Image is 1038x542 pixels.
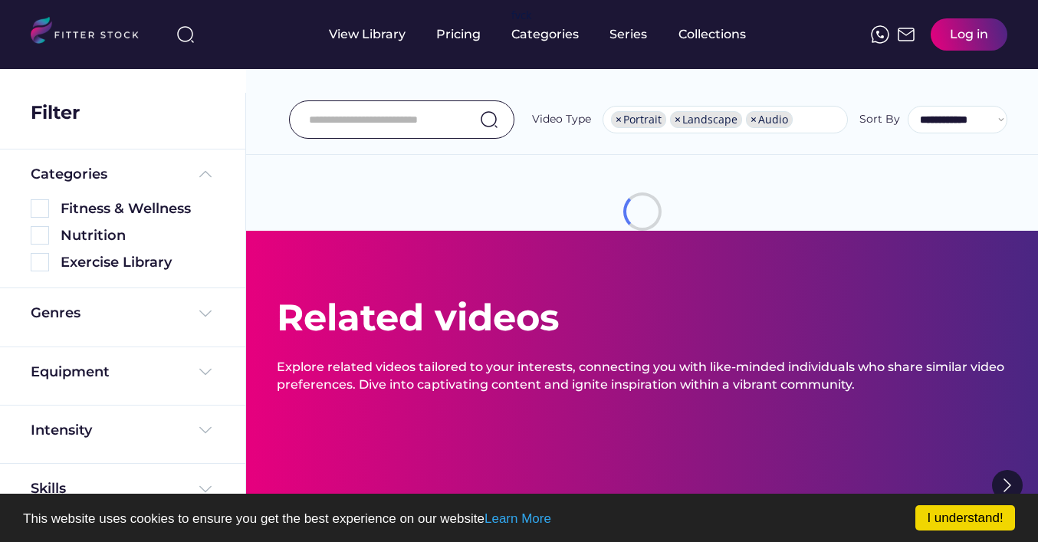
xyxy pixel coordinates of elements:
div: fvck [511,8,531,23]
img: Frame%20%284%29.svg [196,363,215,381]
img: Frame%20%284%29.svg [196,480,215,498]
div: Explore related videos tailored to your interests, connecting you with like-minded individuals wh... [277,359,1007,393]
img: Frame%20%285%29.svg [196,165,215,183]
img: Frame%20%284%29.svg [196,304,215,323]
img: Frame%20%284%29.svg [196,421,215,439]
a: I understand! [915,505,1015,531]
img: search-normal%203.svg [176,25,195,44]
div: Genres [31,304,80,323]
li: Landscape [670,111,742,128]
div: Related videos [277,292,559,343]
div: Skills [31,479,69,498]
div: Equipment [31,363,110,382]
div: View Library [329,26,406,43]
div: Categories [31,165,107,184]
div: Video Type [532,112,591,127]
div: Series [609,26,648,43]
div: Categories [511,26,579,43]
img: search-normal.svg [480,110,498,129]
div: Fitness & Wellness [61,199,215,218]
p: This website uses cookies to ensure you get the best experience on our website [23,512,1015,525]
div: Collections [678,26,746,43]
img: Rectangle%205126.svg [31,226,49,245]
li: Audio [746,111,793,128]
img: Rectangle%205126.svg [31,253,49,271]
img: Frame%2051.svg [897,25,915,44]
img: meteor-icons_whatsapp%20%281%29.svg [871,25,889,44]
div: Log in [950,26,988,43]
span: × [675,114,681,125]
img: LOGO.svg [31,17,152,48]
div: Pricing [436,26,481,43]
div: Nutrition [61,226,215,245]
a: Learn More [485,511,551,526]
div: Intensity [31,421,92,440]
div: Filter [31,100,80,126]
div: Exercise Library [61,253,215,272]
img: Group%201000002322%20%281%29.svg [992,470,1023,501]
span: × [751,114,757,125]
div: Sort By [859,112,900,127]
span: × [616,114,622,125]
li: Portrait [611,111,666,128]
img: Rectangle%205126.svg [31,199,49,218]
